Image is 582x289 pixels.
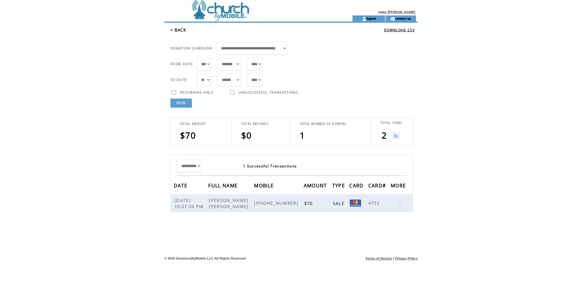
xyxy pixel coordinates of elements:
[382,129,387,141] span: 2
[300,122,346,126] span: TOTAL NUMBER OF DONORS
[390,16,395,21] img: contact_us_icon.gif
[174,197,205,209] span: [DATE] 10:27:26 PM
[393,257,394,260] span: |
[304,183,329,187] a: AMOUNT
[208,183,239,187] a: FULL NAME
[381,121,402,125] span: TOTAL ITEMS
[368,200,381,206] span: 4732
[384,28,415,32] a: DOWNLOAD CSV
[208,181,239,192] span: FULL NAME
[164,257,246,260] span: © 2025 SolutionsByMobile LLC All Rights Reserved
[241,122,268,126] span: TOTAL REFUNDS
[395,257,418,260] a: Privacy Policy
[180,90,214,95] span: RECURRING ONLY
[366,16,376,20] a: logout
[243,163,297,169] span: 1 Successful Transactions
[350,200,361,207] img: Mastercard
[241,129,252,141] span: $0
[362,16,366,21] img: account_icon.gif
[239,90,298,95] span: UNSUCCESSFUL TRANSACTIONS
[368,183,388,187] a: CARD#
[300,129,305,141] span: 1
[170,99,192,108] a: RUN
[349,181,365,192] span: CARD
[366,257,392,260] a: Terms of Service
[254,181,275,192] span: MOBILE
[304,181,329,192] span: AMOUNT
[378,10,415,15] span: Hello [PERSON_NAME]
[170,78,188,82] span: TO DATE:
[368,181,388,192] span: CARD#
[170,46,213,50] span: DONATION CAMPAIGN:
[395,16,411,20] a: contact us
[170,62,194,66] span: FROM DATE:
[180,122,206,126] span: TOTAL AMOUNT
[254,200,300,206] span: [PHONE_NUMBER]
[254,183,275,187] a: MOBILE
[349,183,365,187] a: CARD
[170,27,186,33] a: < BACK
[304,200,314,206] span: $70
[174,181,189,192] span: DATE
[333,200,346,206] span: SALE
[174,183,189,187] a: DATE
[332,181,346,192] span: TYPE
[209,197,250,209] span: [PERSON_NAME] [PERSON_NAME]
[180,129,196,141] span: $70
[332,183,346,187] a: TYPE
[391,181,407,192] span: MORE
[392,132,400,139] img: View graph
